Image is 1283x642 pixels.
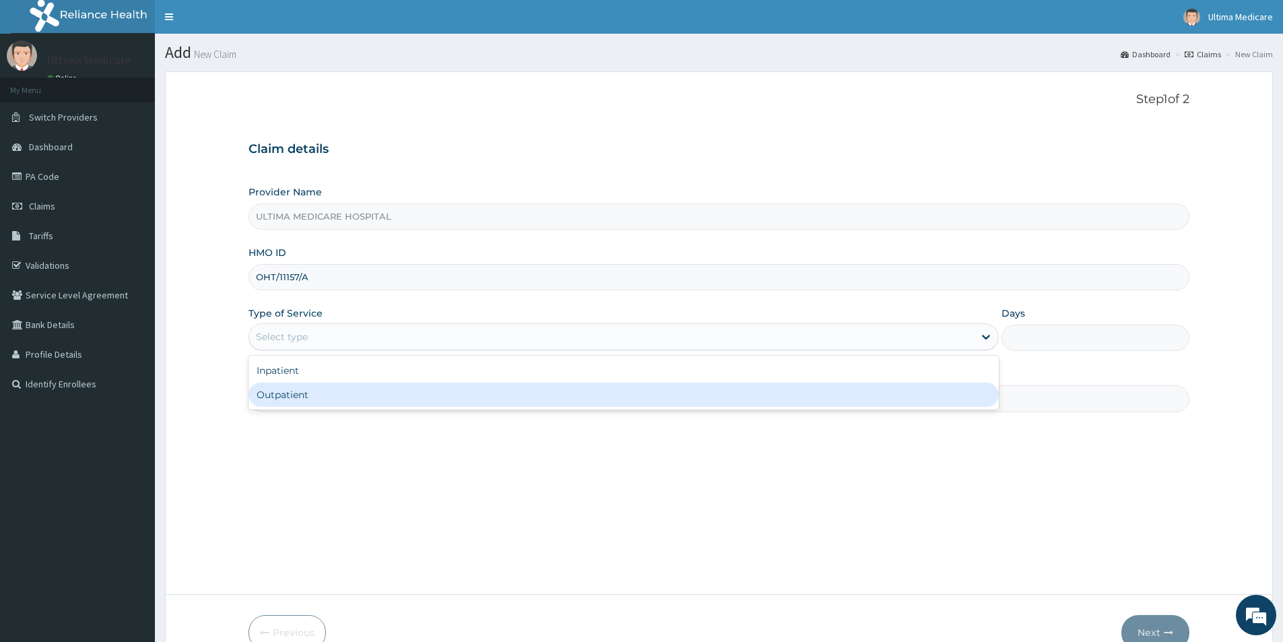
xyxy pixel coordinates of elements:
img: User Image [7,40,37,71]
span: We're online! [78,170,186,306]
span: Claims [29,200,55,212]
a: Online [47,73,79,83]
a: Dashboard [1121,49,1171,60]
span: Ultima Medicare [1208,11,1273,23]
input: Enter HMO ID [249,264,1189,290]
div: Select type [256,330,308,344]
div: Inpatient [249,358,999,383]
p: Step 1 of 2 [249,92,1189,107]
small: New Claim [191,49,236,59]
h1: Add [165,44,1273,61]
label: Type of Service [249,307,323,320]
div: Chat with us now [70,75,226,93]
a: Claims [1185,49,1221,60]
span: Switch Providers [29,111,98,123]
label: HMO ID [249,246,286,259]
img: d_794563401_company_1708531726252_794563401 [25,67,55,101]
label: Provider Name [249,185,322,199]
li: New Claim [1222,49,1273,60]
div: Outpatient [249,383,999,407]
h3: Claim details [249,142,1189,157]
p: Ultima Medicare [47,55,131,67]
img: User Image [1183,9,1200,26]
div: Minimize live chat window [221,7,253,39]
span: Tariffs [29,230,53,242]
label: Days [1001,307,1025,320]
span: Dashboard [29,141,73,153]
textarea: Type your message and hit 'Enter' [7,368,257,415]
